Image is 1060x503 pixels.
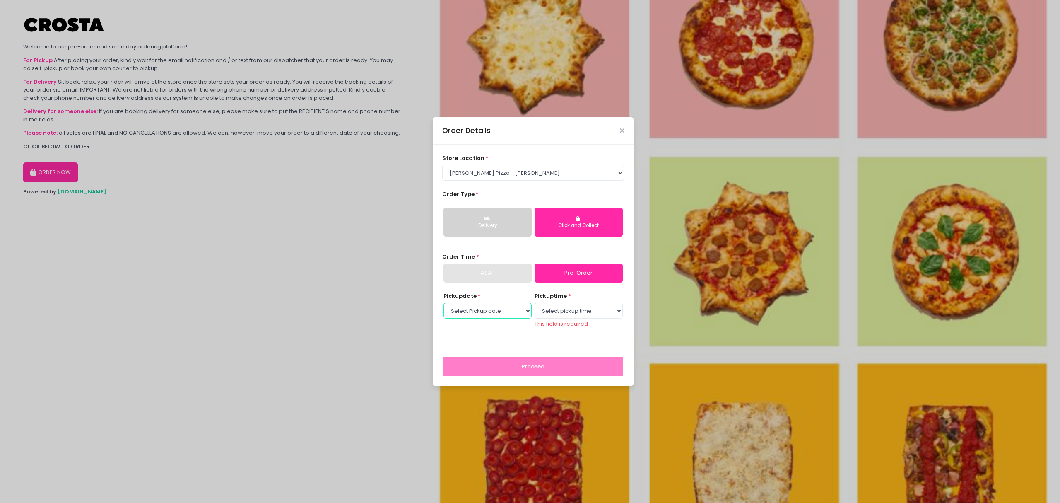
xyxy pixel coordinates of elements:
[443,208,532,237] button: Delivery
[535,208,623,237] button: Click and Collect
[620,128,624,133] button: Close
[442,125,491,136] div: Order Details
[535,292,567,300] span: pickup time
[535,264,623,283] a: Pre-Order
[442,154,484,162] span: store location
[443,357,623,377] button: Proceed
[540,222,617,230] div: Click and Collect
[442,190,475,198] span: Order Type
[442,253,475,261] span: Order Time
[443,292,477,300] span: Pickup date
[535,320,623,328] div: This field is required
[449,222,526,230] div: Delivery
